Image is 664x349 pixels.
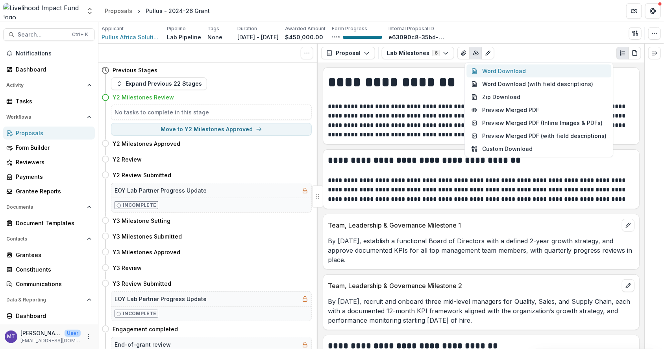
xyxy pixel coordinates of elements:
p: e63090c8-35bd-4910-b9fd-183ae95b7843 [388,33,448,41]
div: Constituents [16,265,89,274]
button: Plaintext view [616,47,629,59]
a: Tasks [3,95,95,108]
div: Form Builder [16,143,89,152]
p: [PERSON_NAME] [20,329,61,337]
p: 100 % [332,35,340,40]
a: Communications [3,277,95,290]
img: Livelihood Impact Fund logo [3,3,81,19]
div: Dashboard [16,312,89,320]
div: Reviewers [16,158,89,166]
h5: No tasks to complete in this stage [115,108,308,116]
p: Internal Proposal ID [388,25,434,32]
a: Proposals [3,127,95,140]
a: Grantees [3,248,95,261]
p: Form Progress [332,25,367,32]
button: edit [622,279,634,292]
div: Grantees [16,251,89,259]
p: User [65,330,81,337]
h4: Previous Stages [113,66,157,74]
button: Open entity switcher [84,3,95,19]
h4: Y2 Milestones Approved [113,140,180,148]
button: View Attached Files [457,47,470,59]
p: Team, Leadership & Governance Milestone 2 [328,281,619,290]
p: Team, Leadership & Governance Milestone 1 [328,220,619,230]
button: Open Activity [3,79,95,92]
button: edit [622,219,634,231]
div: Communications [16,280,89,288]
nav: breadcrumb [102,5,213,17]
button: More [84,332,93,342]
a: Constituents [3,263,95,276]
p: None [207,33,222,41]
div: Pullus - 2024-26 Grant [146,7,210,15]
a: Pullus Africa Solutions Ltd [102,33,161,41]
h4: Y2 Review [113,155,142,163]
span: Documents [6,204,84,210]
button: Expand right [648,47,661,59]
button: Open Documents [3,201,95,213]
h4: Y3 Milestone Setting [113,217,170,225]
h4: Y2 Review Submitted [113,171,171,179]
a: Document Templates [3,217,95,230]
a: Proposals [102,5,135,17]
div: Document Templates [16,219,89,227]
div: Proposals [105,7,132,15]
button: Partners [626,3,642,19]
div: Muthoni Thuo [7,334,15,339]
h4: Y3 Review [113,264,142,272]
div: Proposals [16,129,89,137]
p: By [DATE], recruit and onboard three mid-level managers for Quality, Sales, and Supply Chain, eac... [328,297,634,325]
button: Search... [3,28,95,41]
p: Pipeline [167,25,186,32]
button: Edit as form [482,47,494,59]
h4: Engagement completed [113,325,178,333]
div: Dashboard [16,65,89,73]
button: Proposal [321,47,375,59]
h5: EOY Lab Partner Progress Update [115,295,207,303]
p: Duration [237,25,257,32]
span: Data & Reporting [6,297,84,303]
div: Tasks [16,97,89,105]
p: Applicant [102,25,124,32]
h5: End-of-grant review [115,340,171,349]
button: Notifications [3,47,95,60]
p: Incomplete [123,202,156,209]
button: Expand Previous 22 Stages [111,77,207,90]
a: Reviewers [3,156,95,169]
div: Ctrl + K [70,30,90,39]
span: Workflows [6,114,84,120]
p: Awarded Amount [285,25,326,32]
span: Notifications [16,50,92,57]
button: Move to Y2 Milestones Approved [111,123,312,136]
span: Search... [18,31,67,38]
button: Open Workflows [3,111,95,123]
a: Payments [3,170,95,183]
a: Dashboard [3,309,95,322]
span: Activity [6,83,84,88]
a: Dashboard [3,63,95,76]
a: Grantee Reports [3,185,95,198]
div: Grantee Reports [16,187,89,195]
a: Form Builder [3,141,95,154]
h5: EOY Lab Partner Progress Update [115,186,207,195]
p: By [DATE], establish a functional Board of Directors with a defined 2-year growth strategy, and a... [328,236,634,265]
p: [DATE] - [DATE] [237,33,279,41]
button: Toggle View Cancelled Tasks [301,47,313,59]
p: Incomplete [123,310,156,317]
h4: Y2 Milestones Review [113,93,174,101]
h4: Y3 Milestones Approved [113,248,180,256]
button: Lab Milestones6 [382,47,454,59]
button: Open Data & Reporting [3,294,95,306]
h4: Y3 Review Submitted [113,279,171,288]
p: [EMAIL_ADDRESS][DOMAIN_NAME] [20,337,81,344]
p: Lab Pipeline [167,33,201,41]
button: Open Contacts [3,233,95,245]
h4: Y3 Milestones Submitted [113,232,182,241]
div: Payments [16,173,89,181]
p: Tags [207,25,219,32]
button: Get Help [645,3,661,19]
span: Contacts [6,236,84,242]
p: $450,000.00 [285,33,323,41]
button: PDF view [629,47,641,59]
